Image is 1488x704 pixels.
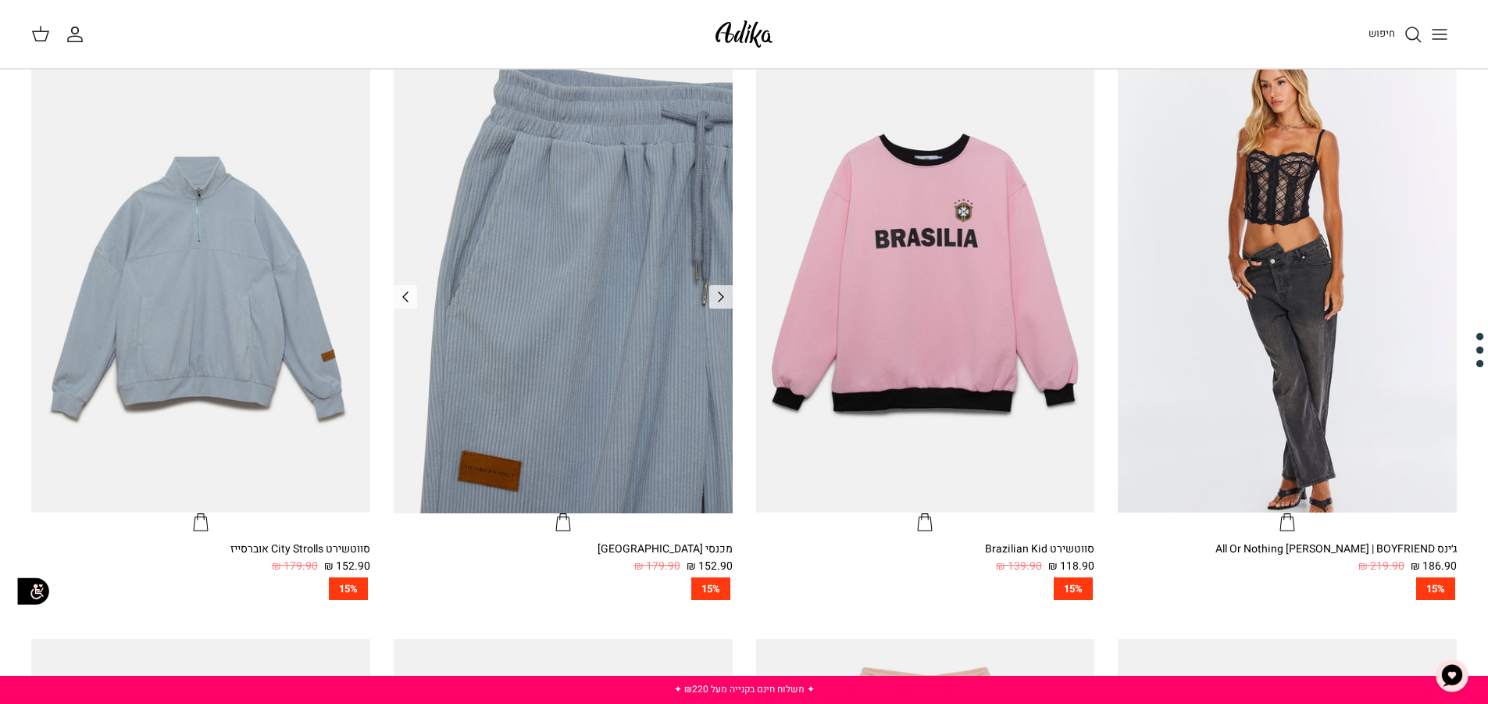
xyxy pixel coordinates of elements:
a: סווטשירט Brazilian Kid 118.90 ₪ 139.90 ₪ [756,541,1095,576]
span: 152.90 ₪ [687,558,733,575]
span: 186.90 ₪ [1411,558,1457,575]
a: ✦ משלוח חינם בקנייה מעל ₪220 ✦ [674,682,815,696]
a: סווטשירט City Strolls אוברסייז [31,61,370,533]
span: 118.90 ₪ [1048,558,1094,575]
a: Previous [394,285,417,309]
span: 219.90 ₪ [1358,558,1404,575]
img: Adika IL [711,16,777,52]
a: חיפוש [1368,25,1422,44]
a: Previous [709,285,733,309]
img: accessibility_icon02.svg [12,570,55,613]
a: ג׳ינס All Or Nothing קריס-קרוס | BOYFRIEND [1118,61,1457,533]
span: 15% [1416,577,1455,600]
span: חיפוש [1368,26,1395,41]
span: 15% [1054,577,1093,600]
a: מכנסי [GEOGRAPHIC_DATA] 152.90 ₪ 179.90 ₪ [394,541,733,576]
div: סווטשירט Brazilian Kid [756,541,1095,558]
span: 179.90 ₪ [634,558,680,575]
div: ג׳ינס All Or Nothing [PERSON_NAME] | BOYFRIEND [1118,541,1457,558]
a: מכנסי טרנינג City strolls [394,61,733,533]
div: מכנסי [GEOGRAPHIC_DATA] [394,541,733,558]
a: 15% [1118,577,1457,600]
a: 15% [756,577,1095,600]
a: 15% [394,577,733,600]
a: ג׳ינס All Or Nothing [PERSON_NAME] | BOYFRIEND 186.90 ₪ 219.90 ₪ [1118,541,1457,576]
a: 15% [31,577,370,600]
a: החשבון שלי [66,25,91,44]
span: 179.90 ₪ [272,558,318,575]
span: 152.90 ₪ [324,558,370,575]
div: סווטשירט City Strolls אוברסייז [31,541,370,558]
span: 139.90 ₪ [996,558,1042,575]
a: סווטשירט City Strolls אוברסייז 152.90 ₪ 179.90 ₪ [31,541,370,576]
a: סווטשירט Brazilian Kid [756,61,1095,533]
button: Toggle menu [1422,17,1457,52]
span: 15% [329,577,368,600]
span: 15% [691,577,730,600]
button: צ'אט [1429,652,1476,699]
